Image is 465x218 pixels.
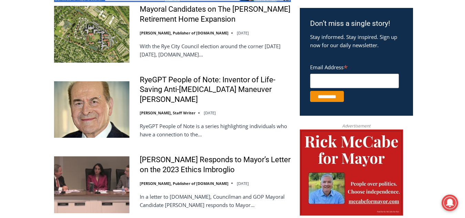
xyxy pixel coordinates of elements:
[300,129,403,216] img: McCabe for Mayor
[54,6,129,62] img: Mayoral Candidates on The Osborn Retirement Home Expansion
[335,123,377,129] span: Advertisement
[140,42,291,59] p: With the Rye City Council election around the corner [DATE][DATE], [DOMAIN_NAME]…
[140,30,229,35] a: [PERSON_NAME], Publisher of [DOMAIN_NAME]
[140,181,229,186] a: [PERSON_NAME], Publisher of [DOMAIN_NAME]
[54,156,129,213] img: Henderson Responds to Mayor’s Letter on the 2023 Ethics Imbroglio
[140,4,291,24] a: Mayoral Candidates on The [PERSON_NAME] Retirement Home Expansion
[310,18,403,29] h3: Don’t miss a single story!
[174,0,325,67] div: "[PERSON_NAME] and I covered the [DATE] Parade, which was a really eye opening experience as I ha...
[140,110,195,115] a: [PERSON_NAME], Staff Writer
[310,33,403,49] p: Stay informed. Stay inspired. Sign up now for our daily newsletter.
[54,81,129,138] img: RyeGPT People of Note: Inventor of Life-Saving Anti-Choking Maneuver Dr. Henry Heimlich
[310,60,399,73] label: Email Address
[237,181,249,186] time: [DATE]
[140,75,291,105] a: RyeGPT People of Note: Inventor of Life-Saving Anti-[MEDICAL_DATA] Maneuver [PERSON_NAME]
[180,69,319,84] span: Intern @ [DOMAIN_NAME]
[140,193,291,209] p: In a letter to [DOMAIN_NAME], Councilman and GOP Mayoral Candidate [PERSON_NAME] responds to Mayor…
[166,67,334,86] a: Intern @ [DOMAIN_NAME]
[140,122,291,138] p: RyeGPT People of Note is a series highlighting individuals who have a connection to the…
[204,110,216,115] time: [DATE]
[140,155,291,175] a: [PERSON_NAME] Responds to Mayor’s Letter on the 2023 Ethics Imbroglio
[237,30,249,35] time: [DATE]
